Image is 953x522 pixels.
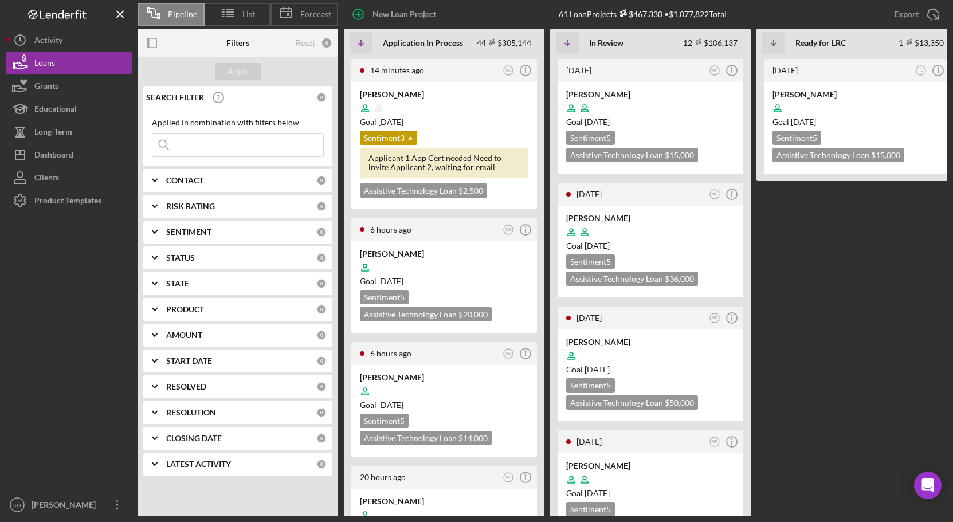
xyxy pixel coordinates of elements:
[6,493,132,516] button: KG[PERSON_NAME]
[556,57,745,175] a: [DATE]MF[PERSON_NAME]Goal [DATE]Sentiment5Assistive Technology Loan $15,000
[712,192,717,196] text: MF
[617,9,662,19] div: $467,330
[871,150,900,160] span: $15,000
[360,248,528,260] div: [PERSON_NAME]
[34,74,58,100] div: Grants
[566,254,615,269] div: Sentiment 5
[6,74,132,97] button: Grants
[360,89,528,100] div: [PERSON_NAME]
[166,382,206,391] b: RESOLVED
[505,352,511,356] text: NG
[589,38,623,48] b: In Review
[152,118,324,127] div: Applied in combination with filters below
[316,253,327,263] div: 0
[166,176,203,185] b: CONTACT
[316,459,327,469] div: 0
[566,241,610,250] span: Goal
[360,496,528,507] div: [PERSON_NAME]
[576,437,602,446] time: 2025-09-26 16:46
[458,309,488,319] span: $20,000
[166,279,189,288] b: STATE
[228,63,249,80] div: Apply
[683,38,738,48] div: 12 $106,137
[6,52,132,74] button: Loans
[316,356,327,366] div: 0
[566,65,591,75] time: 2025-09-26 22:58
[566,272,698,286] div: Assistive Technology Loan
[166,227,211,237] b: SENTIMENT
[360,400,403,410] span: Goal
[919,68,924,72] text: FC
[795,38,846,48] b: Ready for LRC
[791,117,816,127] time: 10/22/2025
[34,189,101,215] div: Product Templates
[6,166,132,189] button: Clients
[378,400,403,410] time: 10/29/2025
[556,181,745,299] a: [DATE]MF[PERSON_NAME]Goal [DATE]Sentiment5Assistive Technology Loan $36,000
[316,278,327,289] div: 0
[6,143,132,166] button: Dashboard
[378,276,403,286] time: 10/29/2025
[458,186,483,195] span: $2,500
[166,356,212,366] b: START DATE
[34,29,62,54] div: Activity
[566,213,735,224] div: [PERSON_NAME]
[316,227,327,237] div: 0
[772,89,941,100] div: [PERSON_NAME]
[707,63,723,79] button: MF
[316,92,327,103] div: 0
[166,253,195,262] b: STATUS
[576,313,602,323] time: 2025-09-26 17:27
[585,117,610,127] time: 10/23/2025
[316,175,327,186] div: 0
[360,372,528,383] div: [PERSON_NAME]
[6,97,132,120] button: Educational
[712,439,717,443] text: MF
[360,276,403,286] span: Goal
[762,57,951,175] a: [DATE]FC[PERSON_NAME]Goal [DATE]Sentiment5Assistive Technology Loan $15,000
[168,10,197,19] span: Pipeline
[665,150,694,160] span: $15,000
[6,189,132,212] button: Product Templates
[29,493,103,519] div: [PERSON_NAME]
[566,488,610,498] span: Goal
[505,228,511,232] text: NG
[370,348,411,358] time: 2025-09-29 10:09
[707,187,723,202] button: MF
[566,364,610,374] span: Goal
[772,131,821,145] div: Sentiment 5
[505,476,511,480] text: NG
[360,117,403,127] span: Goal
[772,117,816,127] span: Goal
[370,65,424,75] time: 2025-09-29 16:10
[566,89,735,100] div: [PERSON_NAME]
[899,38,944,48] div: 1 $13,350
[383,38,463,48] b: Application In Process
[559,9,727,19] div: 61 Loan Projects • $1,077,822 Total
[316,304,327,315] div: 0
[360,183,487,198] div: Assistive Technology Loan
[316,407,327,418] div: 0
[566,148,698,162] div: Assistive Technology Loan
[6,120,132,143] button: Long-Term
[566,502,615,516] div: Sentiment 5
[505,68,511,72] text: NG
[707,434,723,450] button: MF
[585,488,610,498] time: 10/15/2025
[350,340,539,458] a: 6 hours agoNG[PERSON_NAME]Goal [DATE]Sentiment5Assistive Technology Loan $14,000
[360,131,417,145] div: Sentiment 3
[360,307,492,321] div: Assistive Technology Loan
[13,502,21,508] text: KG
[556,305,745,423] a: [DATE]MF[PERSON_NAME]Goal [DATE]Sentiment5Assistive Technology Loan $50,000
[316,382,327,392] div: 0
[585,364,610,374] time: 10/22/2025
[372,3,436,26] div: New Loan Project
[707,311,723,326] button: MF
[772,65,798,75] time: 2025-09-22 23:19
